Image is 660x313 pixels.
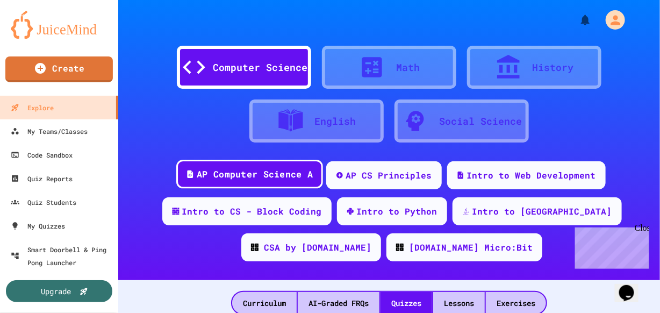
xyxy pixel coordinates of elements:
div: Chat with us now!Close [4,4,74,68]
iframe: chat widget [615,270,649,302]
div: Code Sandbox [11,148,73,161]
div: Intro to Web Development [467,169,596,182]
div: Quiz Students [11,196,76,209]
div: My Account [594,8,628,32]
div: English [315,114,356,129]
div: Explore [11,101,54,114]
img: CODE_logo_RGB.png [251,244,259,251]
img: CODE_logo_RGB.png [396,244,404,251]
div: Smart Doorbell & Ping Pong Launcher [11,243,114,269]
div: Quiz Reports [11,172,73,185]
a: Create [5,56,113,82]
div: Upgrade [41,286,71,297]
div: AP CS Principles [346,169,432,182]
iframe: chat widget [571,223,649,269]
div: Computer Science [213,60,307,75]
div: CSA by [DOMAIN_NAME] [264,241,371,254]
div: Intro to [GEOGRAPHIC_DATA] [472,205,612,218]
div: Intro to Python [357,205,437,218]
div: Math [396,60,420,75]
div: My Quizzes [11,219,65,232]
div: Social Science [439,114,522,129]
div: AP Computer Science A [197,168,313,181]
div: My Teams/Classes [11,125,88,138]
div: [DOMAIN_NAME] Micro:Bit [409,241,533,254]
div: History [533,60,574,75]
img: logo-orange.svg [11,11,107,39]
div: My Notifications [559,11,594,29]
div: Intro to CS - Block Coding [182,205,322,218]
